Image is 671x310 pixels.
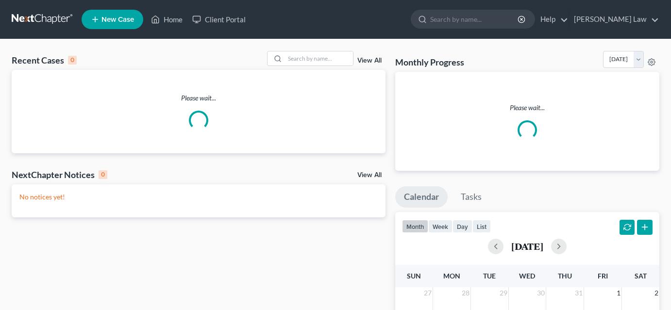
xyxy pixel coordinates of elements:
[472,220,491,233] button: list
[403,103,652,113] p: Please wait...
[443,272,460,280] span: Mon
[453,220,472,233] button: day
[461,287,470,299] span: 28
[574,287,584,299] span: 31
[519,272,535,280] span: Wed
[12,169,107,180] div: NextChapter Notices
[483,272,496,280] span: Tue
[598,272,608,280] span: Fri
[423,287,433,299] span: 27
[357,57,382,64] a: View All
[19,192,378,202] p: No notices yet!
[402,220,428,233] button: month
[499,287,508,299] span: 29
[654,287,659,299] span: 2
[635,272,647,280] span: Sat
[285,51,353,65] input: Search by name...
[99,170,107,179] div: 0
[395,186,448,208] a: Calendar
[558,272,572,280] span: Thu
[407,272,421,280] span: Sun
[569,11,659,28] a: [PERSON_NAME] Law
[146,11,187,28] a: Home
[395,56,464,68] h3: Monthly Progress
[187,11,251,28] a: Client Portal
[12,54,77,66] div: Recent Cases
[511,241,543,251] h2: [DATE]
[12,93,386,103] p: Please wait...
[452,186,490,208] a: Tasks
[68,56,77,65] div: 0
[430,10,519,28] input: Search by name...
[357,172,382,179] a: View All
[101,16,134,23] span: New Case
[536,287,546,299] span: 30
[536,11,568,28] a: Help
[616,287,621,299] span: 1
[428,220,453,233] button: week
